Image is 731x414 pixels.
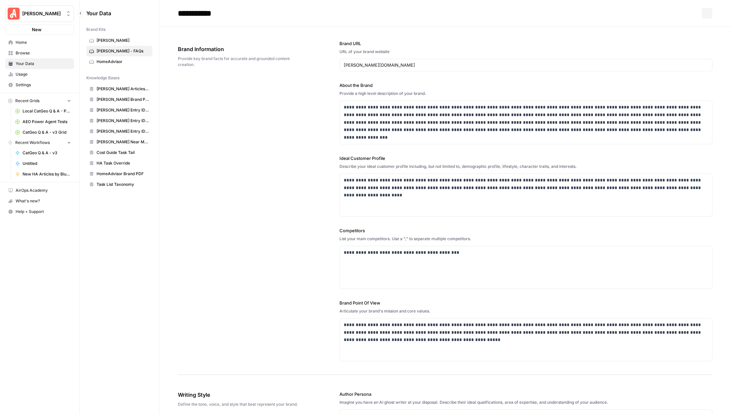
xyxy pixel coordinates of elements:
[5,58,74,69] a: Your Data
[97,181,149,187] span: Task List Taxonomy
[5,206,74,217] button: Help + Support
[97,150,149,156] span: Cost Guide Task Tail
[23,150,71,156] span: CatGeo Q & A - v3
[97,48,149,54] span: [PERSON_NAME] - FAQs
[22,10,62,17] span: [PERSON_NAME]
[97,160,149,166] span: HA Task Override
[6,196,74,206] div: What's new?
[339,236,712,242] div: List your main competitors. Use a "," to separate multiple competitors.
[344,62,708,68] input: www.sundaysoccer.com
[15,98,39,104] span: Recent Grids
[86,158,152,169] a: HA Task Override
[86,169,152,179] a: HomeAdvisor Brand PDF
[339,308,712,314] div: Articulate your brand's mission and core values.
[86,147,152,158] a: Cost Guide Task Tail
[23,129,71,135] span: CatGeo Q & A - v3 Grid
[339,155,712,162] label: Ideal Customer Profile
[339,40,712,47] label: Brand URL
[86,105,152,115] a: [PERSON_NAME] Entry IDs: Location
[97,139,149,145] span: [PERSON_NAME] Near Me Sitemap
[86,94,152,105] a: [PERSON_NAME] Brand PDF
[339,91,712,97] div: Provide a high level description of your brand.
[16,39,71,45] span: Home
[178,401,302,407] span: Define the tone, voice, and style that best represent your brand.
[5,196,74,206] button: What's new?
[12,158,74,169] a: Untitled
[86,9,144,17] span: Your Data
[5,37,74,48] a: Home
[16,187,71,193] span: AirOps Academy
[97,86,149,92] span: [PERSON_NAME] Articles Sitemaps
[86,46,152,56] a: [PERSON_NAME] - FAQs
[178,56,302,68] span: Provide key brand facts for accurate and grounded content creation.
[12,169,74,179] a: New HA Articles by Blueprint
[12,127,74,138] a: CatGeo Q & A - v3 Grid
[12,148,74,158] a: CatGeo Q & A - v3
[97,59,149,65] span: HomeAdvisor
[23,119,71,125] span: AEO Power Agent Tests
[5,80,74,90] a: Settings
[97,128,149,134] span: [PERSON_NAME] Entry IDs: Unified Task
[5,69,74,80] a: Usage
[86,35,152,46] a: [PERSON_NAME]
[5,25,74,34] button: New
[86,179,152,190] a: Task List Taxonomy
[16,71,71,77] span: Usage
[16,50,71,56] span: Browse
[86,56,152,67] a: HomeAdvisor
[339,227,712,234] label: Competitors
[97,118,149,124] span: [PERSON_NAME] Entry IDs: Questions
[339,399,712,405] div: Imagine you have an AI ghost writer at your disposal. Describe their ideal qualifications, area o...
[5,185,74,196] a: AirOps Academy
[178,391,302,399] span: Writing Style
[86,75,119,81] span: Knowledge Bases
[12,116,74,127] a: AEO Power Agent Tests
[5,48,74,58] a: Browse
[5,5,74,22] button: Workspace: Angi
[178,45,302,53] span: Brand Information
[23,171,71,177] span: New HA Articles by Blueprint
[15,140,50,146] span: Recent Workflows
[16,61,71,67] span: Your Data
[339,391,712,397] label: Author Persona
[339,300,712,306] label: Brand Point Of View
[339,82,712,89] label: About the Brand
[86,126,152,137] a: [PERSON_NAME] Entry IDs: Unified Task
[32,26,41,33] span: New
[8,8,20,20] img: Angi Logo
[16,82,71,88] span: Settings
[97,97,149,103] span: [PERSON_NAME] Brand PDF
[97,37,149,43] span: [PERSON_NAME]
[339,164,712,170] div: Describe your ideal customer profile including, but not limited to, demographic profile, lifestyl...
[97,171,149,177] span: HomeAdvisor Brand PDF
[16,209,71,215] span: Help + Support
[5,96,74,106] button: Recent Grids
[86,84,152,94] a: [PERSON_NAME] Articles Sitemaps
[97,107,149,113] span: [PERSON_NAME] Entry IDs: Location
[86,27,106,33] span: Brand Kits
[86,137,152,147] a: [PERSON_NAME] Near Me Sitemap
[86,115,152,126] a: [PERSON_NAME] Entry IDs: Questions
[12,106,74,116] a: Local CatGeo Q & A - Pass/Fail v2 Grid
[23,108,71,114] span: Local CatGeo Q & A - Pass/Fail v2 Grid
[23,161,71,167] span: Untitled
[339,49,712,55] div: URL of your brand website
[5,138,74,148] button: Recent Workflows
